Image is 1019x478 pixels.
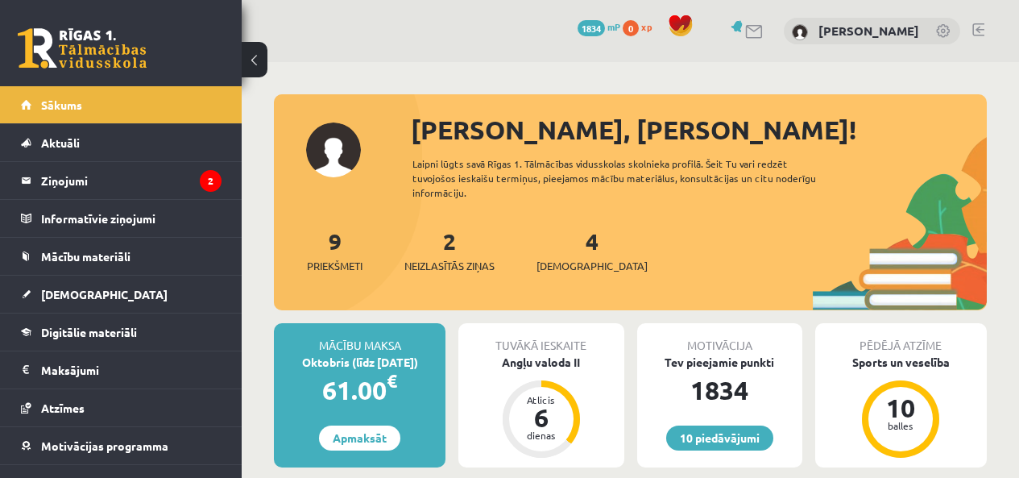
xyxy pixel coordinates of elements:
div: Tuvākā ieskaite [458,323,623,354]
span: [DEMOGRAPHIC_DATA] [41,287,168,301]
a: [DEMOGRAPHIC_DATA] [21,276,222,313]
div: balles [876,421,925,430]
span: xp [641,20,652,33]
div: Pēdējā atzīme [815,323,987,354]
div: 1834 [637,371,802,409]
div: Sports un veselība [815,354,987,371]
a: Informatīvie ziņojumi [21,200,222,237]
legend: Ziņojumi [41,162,222,199]
img: Sebastians Putāns [792,24,808,40]
a: Digitālie materiāli [21,314,222,351]
a: 2Neizlasītās ziņas [404,227,495,274]
a: Ziņojumi2 [21,162,222,199]
div: Oktobris (līdz [DATE]) [274,354,445,371]
a: Aktuāli [21,124,222,161]
a: 10 piedāvājumi [666,426,773,451]
div: 10 [876,395,925,421]
a: Rīgas 1. Tālmācības vidusskola [18,28,147,69]
span: Aktuāli [41,135,80,150]
span: Motivācijas programma [41,439,168,453]
a: Atzīmes [21,389,222,426]
a: Sākums [21,86,222,123]
a: Apmaksāt [319,426,400,451]
span: Atzīmes [41,401,85,415]
a: Mācību materiāli [21,238,222,275]
legend: Informatīvie ziņojumi [41,200,222,237]
a: 1834 mP [578,20,620,33]
span: Priekšmeti [307,258,362,274]
span: 0 [623,20,639,36]
span: Mācību materiāli [41,249,130,264]
span: Neizlasītās ziņas [404,258,495,274]
i: 2 [200,170,222,192]
a: Angļu valoda II Atlicis 6 dienas [458,354,623,460]
div: 6 [517,405,565,430]
legend: Maksājumi [41,351,222,389]
a: Maksājumi [21,351,222,389]
a: 0 xp [623,20,660,33]
div: Tev pieejamie punkti [637,354,802,371]
span: 1834 [578,20,605,36]
span: € [387,369,397,393]
a: 9Priekšmeti [307,227,362,274]
a: 4[DEMOGRAPHIC_DATA] [536,227,648,274]
div: Motivācija [637,323,802,354]
div: Laipni lūgts savā Rīgas 1. Tālmācības vidusskolas skolnieka profilā. Šeit Tu vari redzēt tuvojošo... [412,156,840,200]
span: Sākums [41,98,82,112]
div: 61.00 [274,371,445,409]
span: [DEMOGRAPHIC_DATA] [536,258,648,274]
div: [PERSON_NAME], [PERSON_NAME]! [411,110,987,149]
div: Atlicis [517,395,565,405]
div: Angļu valoda II [458,354,623,371]
div: Mācību maksa [274,323,445,354]
span: mP [607,20,620,33]
a: Sports un veselība 10 balles [815,354,987,460]
a: [PERSON_NAME] [818,23,919,39]
span: Digitālie materiāli [41,325,137,339]
div: dienas [517,430,565,440]
a: Motivācijas programma [21,427,222,464]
